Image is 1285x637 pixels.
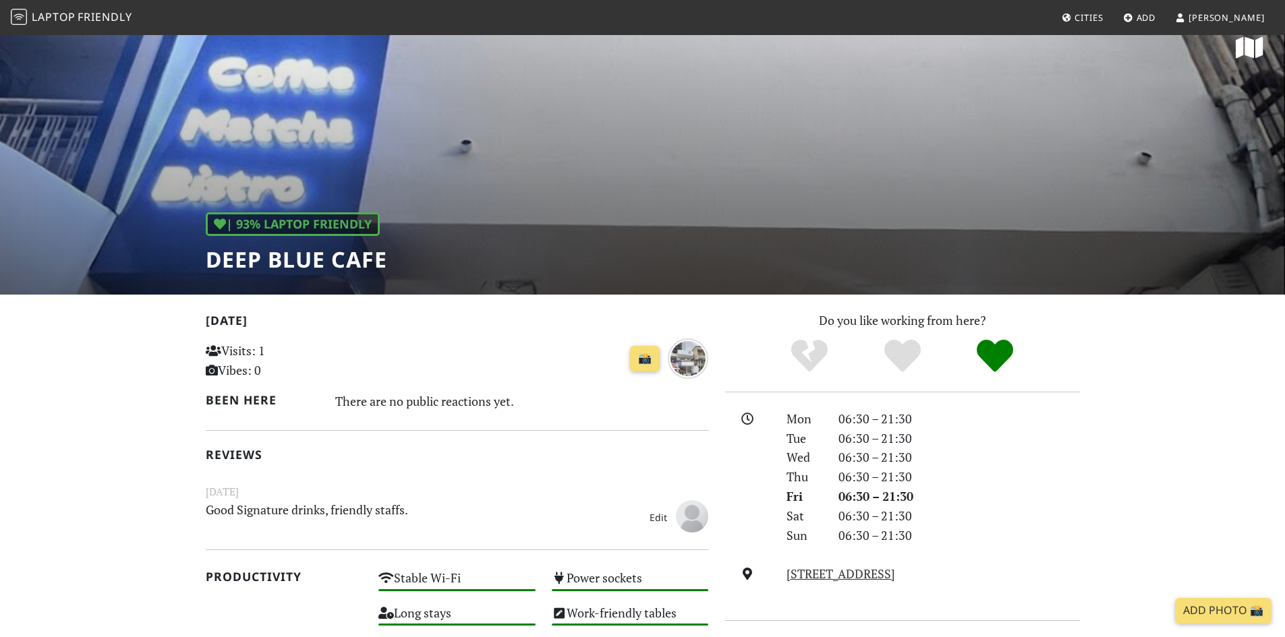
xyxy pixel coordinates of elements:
[778,526,830,545] div: Sun
[335,390,709,412] div: There are no public reactions yet.
[78,9,132,24] span: Friendly
[1056,5,1109,30] a: Cities
[206,212,380,236] div: | 93% Laptop Friendly
[778,448,830,467] div: Wed
[668,338,708,379] img: 3 months ago
[198,483,717,500] small: [DATE]
[830,467,1088,487] div: 06:30 – 21:30
[206,247,387,272] h1: Deep Blue Cafe
[370,567,544,601] div: Stable Wi-Fi
[830,409,1088,429] div: 06:30 – 21:30
[1137,11,1156,24] span: Add
[370,602,544,636] div: Long stays
[206,448,709,462] h2: Reviews
[544,567,717,601] div: Power sockets
[206,570,363,584] h2: Productivity
[1170,5,1270,30] a: [PERSON_NAME]
[644,507,673,528] a: Edit
[206,393,320,407] h2: Been here
[668,348,708,365] a: 3 months ago
[544,602,717,636] div: Work-friendly tables
[830,487,1088,506] div: 06:30 – 21:30
[830,429,1088,448] div: 06:30 – 21:30
[778,487,830,506] div: Fri
[830,526,1088,545] div: 06:30 – 21:30
[830,506,1088,526] div: 06:30 – 21:30
[778,409,830,429] div: Mon
[198,500,631,530] p: Good Signature drinks, friendly staffs.
[787,566,895,582] a: [STREET_ADDRESS]
[676,500,708,533] img: blank-535327c66bd565773addf3077783bbfce4b00ec00e9fd257753287c682c7fa38.png
[206,341,363,380] p: Visits: 1 Vibes: 0
[676,507,708,523] span: Anonymous
[778,429,830,448] div: Tue
[763,338,856,375] div: No
[11,6,132,30] a: LaptopFriendly LaptopFriendly
[725,311,1080,330] p: Do you like working from here?
[11,9,27,25] img: LaptopFriendly
[1189,11,1265,24] span: [PERSON_NAME]
[778,467,830,487] div: Thu
[856,338,949,375] div: Yes
[1075,11,1103,24] span: Cities
[830,448,1088,467] div: 06:30 – 21:30
[778,506,830,526] div: Sat
[948,338,1041,375] div: Definitely!
[1118,5,1162,30] a: Add
[32,9,76,24] span: Laptop
[630,346,660,371] a: 📸
[206,313,709,333] h2: [DATE]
